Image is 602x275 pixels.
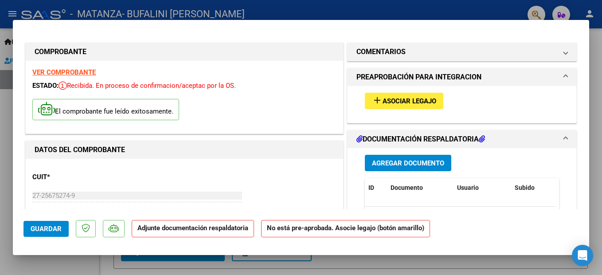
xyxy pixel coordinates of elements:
span: Asociar Legajo [383,97,436,105]
datatable-header-cell: Acción [555,178,600,197]
datatable-header-cell: ID [365,178,387,197]
mat-icon: add [372,95,383,106]
h1: PREAPROBACIÓN PARA INTEGRACION [356,72,481,82]
span: Usuario [457,184,479,191]
p: El comprobante fue leído exitosamente. [32,99,179,121]
strong: DATOS DEL COMPROBANTE [35,145,125,154]
span: Subido [515,184,535,191]
span: Agregar Documento [372,159,444,167]
mat-expansion-panel-header: COMENTARIOS [348,43,576,61]
datatable-header-cell: Usuario [453,178,511,197]
span: Documento [391,184,423,191]
button: Guardar [23,221,69,237]
strong: No está pre-aprobada. Asocie legajo (botón amarillo) [261,220,430,237]
h1: COMENTARIOS [356,47,406,57]
datatable-header-cell: Documento [387,178,453,197]
div: PREAPROBACIÓN PARA INTEGRACION [348,86,576,123]
div: No data to display [365,207,556,229]
strong: COMPROBANTE [35,47,86,56]
span: Recibida. En proceso de confirmacion/aceptac por la OS. [59,82,236,90]
mat-expansion-panel-header: PREAPROBACIÓN PARA INTEGRACION [348,68,576,86]
span: ID [368,184,374,191]
span: Guardar [31,225,62,233]
button: Agregar Documento [365,155,451,171]
a: VER COMPROBANTE [32,68,96,76]
span: ESTADO: [32,82,59,90]
div: Open Intercom Messenger [572,245,593,266]
datatable-header-cell: Subido [511,178,555,197]
mat-expansion-panel-header: DOCUMENTACIÓN RESPALDATORIA [348,130,576,148]
h1: DOCUMENTACIÓN RESPALDATORIA [356,134,485,145]
strong: Adjunte documentación respaldatoria [137,224,248,232]
p: CUIT [32,172,124,182]
button: Asociar Legajo [365,93,443,109]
